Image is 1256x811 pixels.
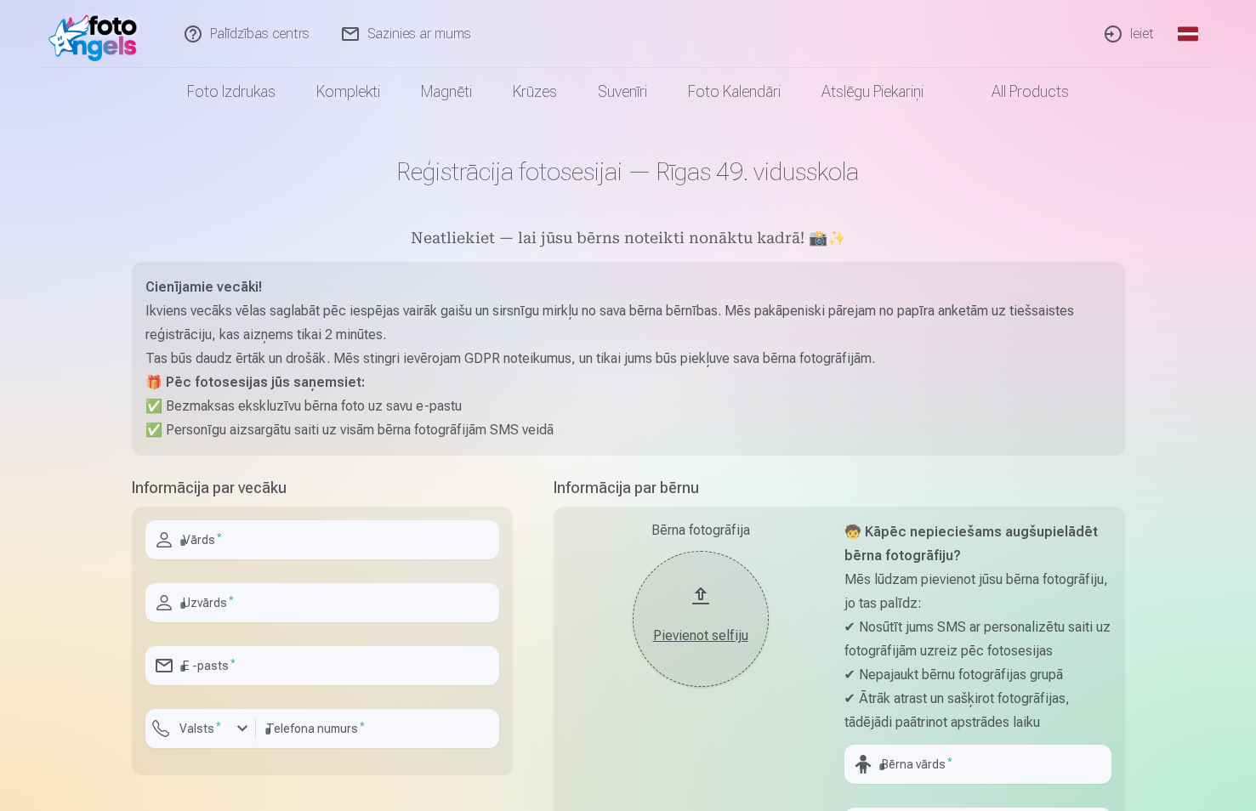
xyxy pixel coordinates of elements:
[554,476,1125,500] h5: Informācija par bērnu
[844,568,1111,615] p: Mēs lūdzam pievienot jūsu bērna fotogrāfiju, jo tas palīdz:
[132,156,1125,187] h1: Reģistrācija fotosesijai — Rīgas 49. vidusskola
[48,7,146,61] img: /fa1
[633,551,769,687] button: Pievienot selfiju
[492,68,577,116] a: Krūzes
[401,68,492,116] a: Magnēti
[296,68,401,116] a: Komplekti
[577,68,668,116] a: Suvenīri
[145,394,1111,418] p: ✅ Bezmaksas ekskluzīvu bērna foto uz savu e-pastu
[844,524,1098,564] strong: 🧒 Kāpēc nepieciešams augšupielādēt bērna fotogrāfiju?
[944,68,1089,116] a: All products
[801,68,944,116] a: Atslēgu piekariņi
[844,663,1111,687] p: ✔ Nepajaukt bērnu fotogrāfijas grupā
[132,476,513,500] h5: Informācija par vecāku
[173,720,228,737] label: Valsts
[844,687,1111,734] p: ✔ Ātrāk atrast un sašķirot fotogrāfijas, tādējādi paātrinot apstrādes laiku
[145,418,1111,442] p: ✅ Personīgu aizsargātu saiti uz visām bērna fotogrāfijām SMS veidā
[668,68,801,116] a: Foto kalendāri
[145,347,1111,371] p: Tas būs daudz ērtāk un drošāk. Mēs stingri ievērojam GDPR noteikumus, un tikai jums būs piekļuve ...
[844,615,1111,663] p: ✔ Nosūtīt jums SMS ar personalizētu saiti uz fotogrāfijām uzreiz pēc fotosesijas
[145,709,256,748] button: Valsts*
[567,520,834,541] div: Bērna fotogrāfija
[167,68,296,116] a: Foto izdrukas
[132,228,1125,252] h5: Neatliekiet — lai jūsu bērns noteikti nonāktu kadrā! 📸✨
[145,374,365,390] strong: 🎁 Pēc fotosesijas jūs saņemsiet:
[650,626,752,646] div: Pievienot selfiju
[145,299,1111,347] p: Ikviens vecāks vēlas saglabāt pēc iespējas vairāk gaišu un sirsnīgu mirkļu no sava bērna bērnības...
[145,279,262,295] strong: Cienījamie vecāki!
